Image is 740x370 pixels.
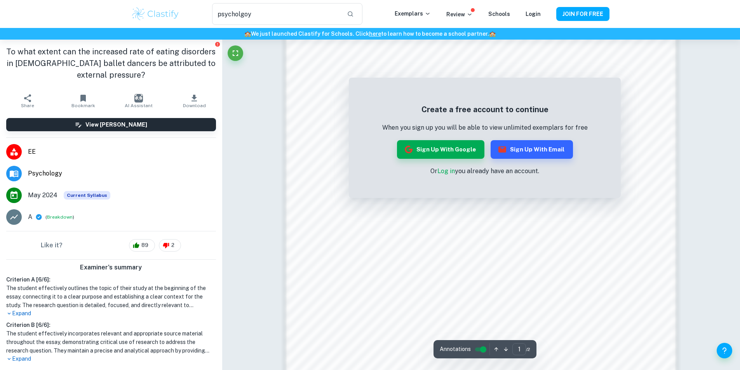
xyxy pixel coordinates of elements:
[717,343,732,358] button: Help and Feedback
[382,104,588,115] h5: Create a free account to continue
[491,140,573,159] button: Sign up with Email
[446,10,473,19] p: Review
[28,212,32,222] p: A
[167,241,179,249] span: 2
[215,41,221,47] button: Report issue
[28,191,57,200] span: May 2024
[41,241,63,250] h6: Like it?
[382,167,588,176] p: Or you already have an account.
[131,6,180,22] img: Clastify logo
[369,31,381,37] a: here
[489,31,496,37] span: 🏫
[212,3,340,25] input: Search for any exemplars...
[6,275,216,284] h6: Criterion A [ 6 / 6 ]:
[6,355,216,363] p: Expand
[137,241,153,249] span: 89
[129,239,155,252] div: 89
[6,284,216,309] h1: The student effectively outlines the topic of their study at the beginning of the essay, connecti...
[159,239,181,252] div: 2
[28,147,216,156] span: EE
[6,118,216,131] button: View [PERSON_NAME]
[2,30,738,38] h6: We just launched Clastify for Schools. Click to learn how to become a school partner.
[440,345,471,353] span: Annotations
[437,167,455,175] a: Log in
[228,45,243,61] button: Fullscreen
[21,103,34,108] span: Share
[488,11,510,17] a: Schools
[45,214,74,221] span: ( )
[244,31,251,37] span: 🏫
[134,94,143,102] img: AI Assistant
[526,11,541,17] a: Login
[395,9,431,18] p: Exemplars
[167,90,222,112] button: Download
[526,346,530,353] span: / 2
[6,321,216,329] h6: Criterion B [ 6 / 6 ]:
[71,103,95,108] span: Bookmark
[85,120,147,129] h6: View [PERSON_NAME]
[28,169,216,178] span: Psychology
[56,90,111,112] button: Bookmark
[64,191,110,200] span: Current Syllabus
[6,46,216,81] h1: To what extent can the increased rate of eating disorders in [DEMOGRAPHIC_DATA] ballet dancers be...
[47,214,73,221] button: Breakdown
[3,263,219,272] h6: Examiner's summary
[64,191,110,200] div: This exemplar is based on the current syllabus. Feel free to refer to it for inspiration/ideas wh...
[556,7,609,21] button: JOIN FOR FREE
[382,123,588,132] p: When you sign up you will be able to view unlimited exemplars for free
[397,140,484,159] button: Sign up with Google
[6,309,216,318] p: Expand
[125,103,153,108] span: AI Assistant
[6,329,216,355] h1: The student effectively incorporates relevant and appropriate source material throughout the essa...
[111,90,167,112] button: AI Assistant
[183,103,206,108] span: Download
